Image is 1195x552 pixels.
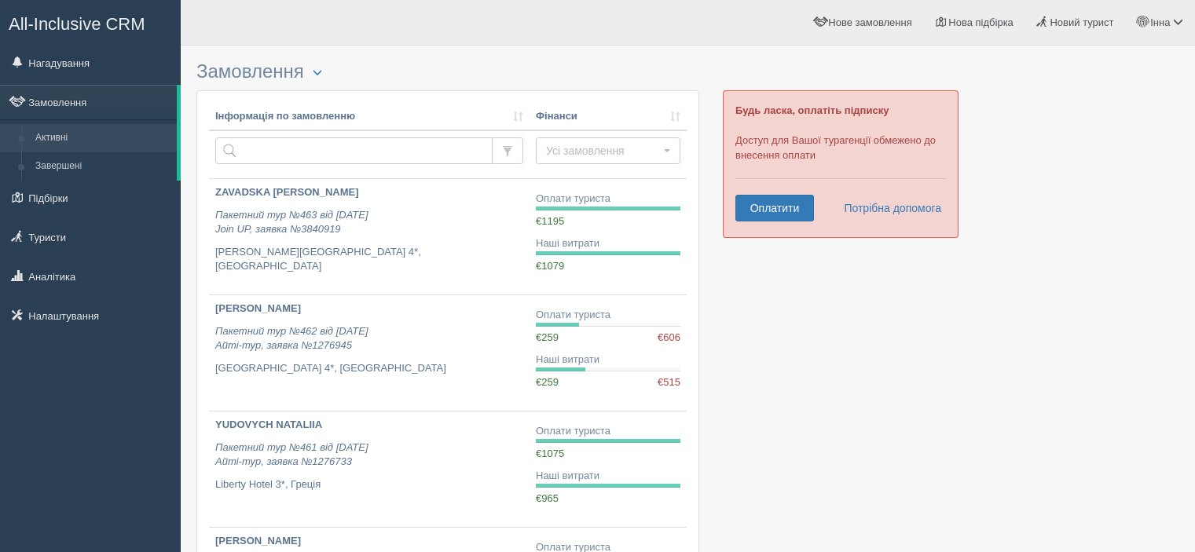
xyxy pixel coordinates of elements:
[1150,16,1170,28] span: Інна
[536,469,680,484] div: Наші витрати
[536,376,559,388] span: €259
[536,353,680,367] div: Наші витрати
[536,448,564,459] span: €1075
[209,295,530,411] a: [PERSON_NAME] Пакетний тур №462 від [DATE]Айті-тур, заявка №1276945 [GEOGRAPHIC_DATA] 4*, [GEOGRA...
[215,325,368,352] i: Пакетний тур №462 від [DATE] Айті-тур, заявка №1276945
[215,137,493,164] input: Пошук за номером замовлення, ПІБ або паспортом туриста
[28,124,177,152] a: Активні
[215,109,523,124] a: Інформація по замовленню
[658,331,680,345] span: €606
[209,179,530,294] a: ZAVADSKA [PERSON_NAME] Пакетний тур №463 від [DATE]Join UP, заявка №3840919 [PERSON_NAME][GEOGRAP...
[735,195,814,221] a: Оплатити
[215,245,523,274] p: [PERSON_NAME][GEOGRAPHIC_DATA] 4*, [GEOGRAPHIC_DATA]
[834,195,942,221] a: Потрібна допомога
[536,331,559,343] span: €259
[658,375,680,390] span: €515
[1,1,180,44] a: All-Inclusive CRM
[828,16,911,28] span: Нове замовлення
[215,419,322,430] b: YUDOVYCH NATALIIA
[215,477,523,492] p: Liberty Hotel 3*, Греція
[546,143,660,159] span: Усі замовлення
[536,215,564,227] span: €1195
[215,209,368,236] i: Пакетний тур №463 від [DATE] Join UP, заявка №3840919
[215,302,301,314] b: [PERSON_NAME]
[536,260,564,272] span: €1079
[536,192,680,207] div: Оплати туриста
[215,186,359,198] b: ZAVADSKA [PERSON_NAME]
[215,361,523,376] p: [GEOGRAPHIC_DATA] 4*, [GEOGRAPHIC_DATA]
[723,90,959,238] div: Доступ для Вашої турагенції обмежено до внесення оплати
[9,14,145,34] span: All-Inclusive CRM
[536,137,680,164] button: Усі замовлення
[536,492,559,504] span: €965
[948,16,1014,28] span: Нова підбірка
[536,236,680,251] div: Наші витрати
[536,109,680,124] a: Фінанси
[196,61,699,82] h3: Замовлення
[215,441,368,468] i: Пакетний тур №461 від [DATE] Айті-тур, заявка №1276733
[536,424,680,439] div: Оплати туриста
[28,152,177,181] a: Завершені
[536,308,680,323] div: Оплати туриста
[735,104,889,116] b: Будь ласка, оплатіть підписку
[1050,16,1113,28] span: Новий турист
[215,535,301,547] b: [PERSON_NAME]
[209,411,530,527] a: YUDOVYCH NATALIIA Пакетний тур №461 від [DATE]Айті-тур, заявка №1276733 Liberty Hotel 3*, Греція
